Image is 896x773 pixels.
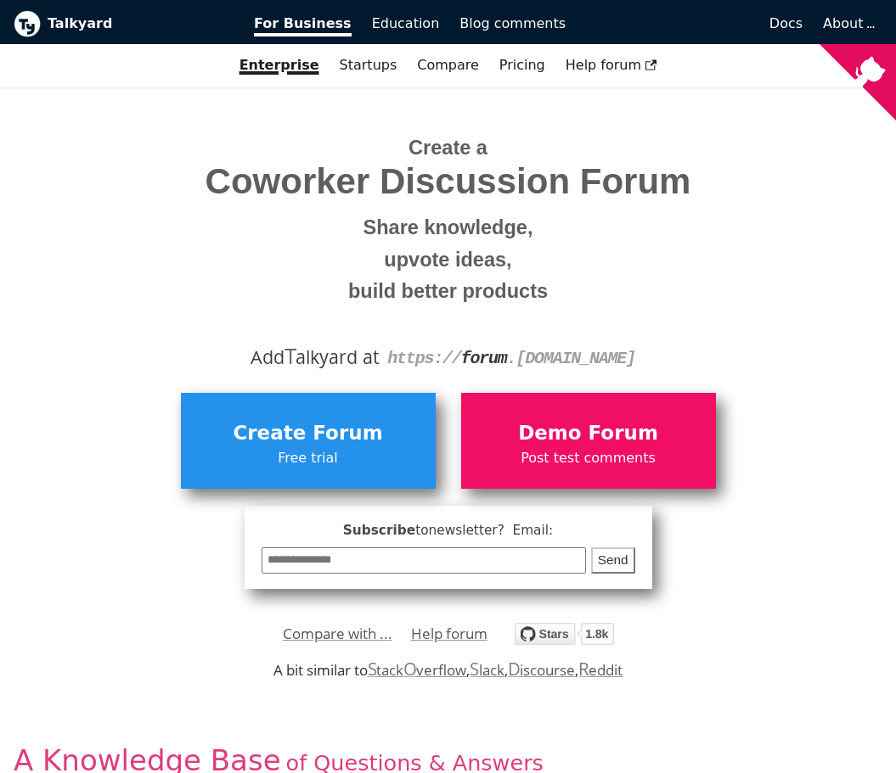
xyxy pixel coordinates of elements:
span: Docs [769,15,803,31]
a: Pricing [489,51,555,80]
span: D [508,657,521,681]
a: About [823,15,872,31]
span: Blog comments [459,15,566,31]
span: Free trial [189,447,427,469]
div: Add alkyard at [26,343,870,372]
img: Talkyard logo [14,10,41,37]
span: Post test comments [470,447,707,469]
a: Docs [576,9,813,38]
a: Enterprise [229,51,330,80]
span: Demo Forum [470,417,707,450]
span: Education [372,15,440,31]
a: Star debiki/talkyard on GitHub [515,625,614,650]
a: Demo ForumPost test comments [461,393,716,488]
a: Slack [470,660,504,680]
a: Help forum [555,51,668,80]
img: talkyard.svg [515,623,614,645]
small: build better products [26,276,870,308]
a: Talkyard logoTalkyard [14,10,230,37]
a: Help forum [411,621,487,647]
button: Send [591,547,635,574]
a: For Business [244,9,362,38]
strong: forum [461,349,507,368]
a: Create ForumFree trial [181,393,436,488]
span: T [285,340,296,371]
small: Share knowledge, [26,212,870,244]
span: Create Forum [189,417,427,450]
span: O [403,657,417,681]
a: Compare with ... [283,621,392,647]
a: Compare [417,57,479,73]
span: to newsletter ? Email: [415,523,553,538]
span: For Business [254,15,352,36]
b: Talkyard [48,13,230,35]
a: Education [362,9,450,38]
span: Help forum [566,57,657,73]
code: https:// . [DOMAIN_NAME] [387,349,635,368]
span: S [368,657,377,681]
span: R [578,657,589,681]
a: StackOverflow [368,660,467,680]
span: S [470,657,479,681]
a: Startups [330,51,408,80]
a: Reddit [578,660,623,680]
a: Blog comments [449,9,576,38]
a: Discourse [508,660,575,680]
span: Coworker Discussion Forum [26,162,870,201]
span: Subscribe [262,520,635,541]
span: Create a [409,137,487,159]
small: upvote ideas, [26,244,870,277]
